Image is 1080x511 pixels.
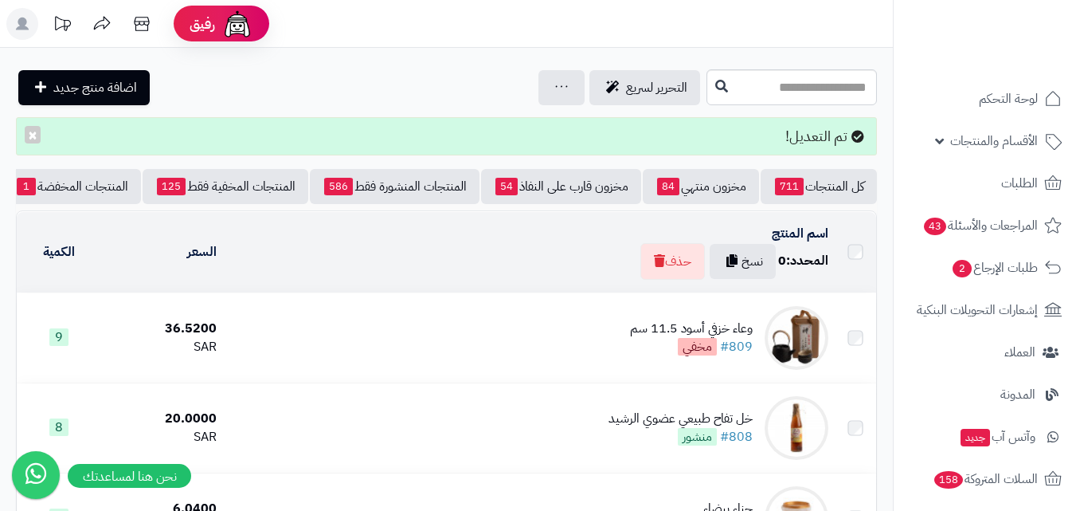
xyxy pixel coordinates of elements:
[589,70,700,105] a: التحرير لسريع
[933,468,1038,490] span: السلات المتروكة
[934,471,963,489] span: 158
[17,178,36,195] span: 1
[903,249,1070,287] a: طلبات الإرجاع2
[903,333,1070,371] a: العملاء
[903,206,1070,245] a: المراجعات والأسئلة43
[1004,341,1035,364] span: العملاء
[481,169,641,204] a: مخزون قارب على النفاذ54
[720,337,753,356] a: #809
[778,251,786,270] span: 0
[903,291,1070,329] a: إشعارات التحويلات البنكية
[953,260,972,277] span: 2
[630,320,753,338] div: وعاء خزفي أسود 11.5 سم
[761,169,877,204] a: كل المنتجات711
[49,419,68,436] span: 8
[720,427,753,446] a: #808
[765,306,828,370] img: وعاء خزفي أسود 11.5 سم
[18,70,150,105] a: اضافة منتج جديد
[951,257,1038,279] span: طلبات الإرجاع
[108,320,217,338] div: 36.5200
[1001,172,1038,195] span: الطلبات
[143,169,308,204] a: المنتجات المخفية فقط125
[903,375,1070,414] a: المدونة
[495,178,518,195] span: 54
[950,130,1038,152] span: الأقسام والمنتجات
[1000,383,1035,406] span: المدونة
[903,80,1070,118] a: لوحة التحكم
[53,78,137,97] span: اضافة منتج جديد
[917,299,1038,321] span: إشعارات التحويلات البنكية
[922,214,1038,237] span: المراجعات والأسئلة
[25,126,41,143] button: ×
[190,14,215,33] span: رفيق
[643,169,759,204] a: مخزون منتهي84
[765,396,828,460] img: خل تفاح طبيعي عضوي الرشيد
[903,164,1070,202] a: الطلبات
[678,428,717,446] span: منشور
[221,8,253,40] img: ai-face.png
[187,242,217,261] a: السعر
[108,428,217,446] div: SAR
[49,328,68,346] span: 9
[626,78,687,97] span: التحرير لسريع
[903,460,1070,498] a: السلات المتروكة158
[710,244,776,279] button: نسخ
[608,410,753,428] div: خل تفاح طبيعي عضوي الرشيد
[959,426,1035,448] span: وآتس آب
[108,338,217,356] div: SAR
[324,178,353,195] span: 586
[310,169,479,204] a: المنتجات المنشورة فقط586
[778,252,828,270] div: المحدد:
[961,429,990,446] span: جديد
[772,224,828,243] a: اسم المنتج
[16,117,877,155] div: تم التعديل!
[640,243,705,280] button: حذف
[979,88,1038,110] span: لوحة التحكم
[678,338,717,356] span: مخفي
[43,242,75,261] a: الكمية
[2,169,141,204] a: المنتجات المخفضة1
[657,178,679,195] span: 84
[924,218,946,235] span: 43
[157,178,186,195] span: 125
[903,418,1070,456] a: وآتس آبجديد
[775,178,804,195] span: 711
[42,8,82,44] a: تحديثات المنصة
[108,410,217,428] div: 20.0000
